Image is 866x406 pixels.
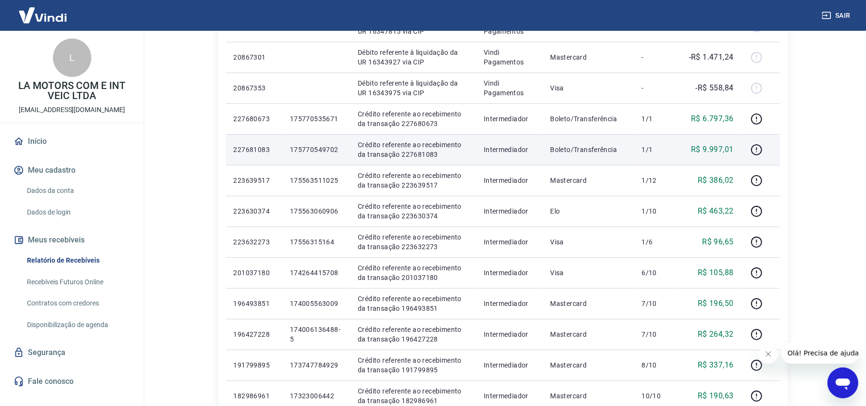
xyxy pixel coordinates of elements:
[234,268,275,278] p: 201037180
[12,342,132,363] a: Segurança
[290,325,342,344] p: 174006136488-5
[550,330,626,339] p: Mastercard
[550,299,626,308] p: Mastercard
[234,52,275,62] p: 20867301
[8,81,136,101] p: LA MOTORS COM E INT VEIC LTDA
[828,368,858,398] iframe: Botão para abrir a janela de mensagens
[12,371,132,392] a: Fale conosco
[550,360,626,370] p: Mastercard
[12,160,132,181] button: Meu cadastro
[358,171,468,190] p: Crédito referente ao recebimento da transação 223639517
[290,176,342,185] p: 175563511025
[12,229,132,251] button: Meus recebíveis
[358,386,468,406] p: Crédito referente ao recebimento da transação 182986961
[234,330,275,339] p: 196427228
[23,293,132,313] a: Contratos com credores
[53,38,91,77] div: L
[702,236,733,248] p: R$ 96,65
[234,237,275,247] p: 223632273
[698,175,734,186] p: R$ 386,02
[358,48,468,67] p: Débito referente à liquidação da UR 16343927 via CIP
[290,268,342,278] p: 174264415708
[290,237,342,247] p: 17556315164
[12,131,132,152] a: Início
[484,206,535,216] p: Intermediador
[642,145,670,154] p: 1/1
[689,51,734,63] p: -R$ 1.471,24
[698,298,734,309] p: R$ 196,50
[484,299,535,308] p: Intermediador
[484,391,535,401] p: Intermediador
[234,206,275,216] p: 223630374
[642,52,670,62] p: -
[484,268,535,278] p: Intermediador
[691,144,733,155] p: R$ 9.997,01
[234,176,275,185] p: 223639517
[19,105,125,115] p: [EMAIL_ADDRESS][DOMAIN_NAME]
[550,83,626,93] p: Visa
[484,330,535,339] p: Intermediador
[759,344,778,364] iframe: Fechar mensagem
[642,391,670,401] p: 10/10
[290,206,342,216] p: 175563060906
[234,391,275,401] p: 182986961
[642,268,670,278] p: 6/10
[782,343,858,364] iframe: Mensagem da empresa
[698,390,734,402] p: R$ 190,63
[550,237,626,247] p: Visa
[642,360,670,370] p: 8/10
[23,315,132,335] a: Disponibilização de agenda
[642,83,670,93] p: -
[642,114,670,124] p: 1/1
[696,82,734,94] p: -R$ 558,84
[290,145,342,154] p: 175770549702
[358,140,468,159] p: Crédito referente ao recebimento da transação 227681083
[550,268,626,278] p: Visa
[358,263,468,282] p: Crédito referente ao recebimento da transação 201037180
[484,176,535,185] p: Intermediador
[358,355,468,375] p: Crédito referente ao recebimento da transação 191799895
[234,83,275,93] p: 20867353
[290,114,342,124] p: 175770535671
[358,325,468,344] p: Crédito referente ao recebimento da transação 196427228
[550,52,626,62] p: Mastercard
[550,206,626,216] p: Elo
[358,78,468,98] p: Débito referente à liquidação da UR 16343975 via CIP
[550,176,626,185] p: Mastercard
[6,7,81,14] span: Olá! Precisa de ajuda?
[698,359,734,371] p: R$ 337,16
[550,145,626,154] p: Boleto/Transferência
[358,232,468,252] p: Crédito referente ao recebimento da transação 223632273
[550,391,626,401] p: Mastercard
[290,360,342,370] p: 173747784929
[698,205,734,217] p: R$ 463,22
[642,237,670,247] p: 1/6
[358,294,468,313] p: Crédito referente ao recebimento da transação 196493851
[698,267,734,279] p: R$ 105,88
[358,109,468,128] p: Crédito referente ao recebimento da transação 227680673
[23,181,132,201] a: Dados da conta
[550,114,626,124] p: Boleto/Transferência
[23,203,132,222] a: Dados de login
[12,0,74,30] img: Vindi
[290,391,342,401] p: 17323006442
[484,237,535,247] p: Intermediador
[642,176,670,185] p: 1/12
[484,145,535,154] p: Intermediador
[484,48,535,67] p: Vindi Pagamentos
[484,114,535,124] p: Intermediador
[484,78,535,98] p: Vindi Pagamentos
[23,251,132,270] a: Relatório de Recebíveis
[23,272,132,292] a: Recebíveis Futuros Online
[234,114,275,124] p: 227680673
[234,299,275,308] p: 196493851
[290,299,342,308] p: 174005563009
[358,202,468,221] p: Crédito referente ao recebimento da transação 223630374
[691,113,733,125] p: R$ 6.797,36
[642,330,670,339] p: 7/10
[234,145,275,154] p: 227681083
[234,360,275,370] p: 191799895
[642,299,670,308] p: 7/10
[484,360,535,370] p: Intermediador
[642,206,670,216] p: 1/10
